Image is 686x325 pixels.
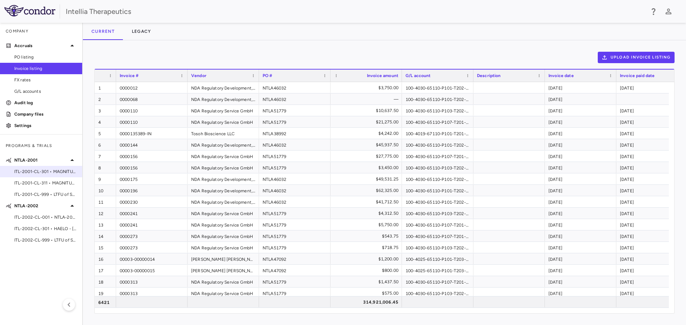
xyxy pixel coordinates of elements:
[95,173,116,184] div: 9
[95,82,116,93] div: 1
[402,162,473,173] div: 100-4030-65110-P103-T202-000-F000-F0000-CLN010
[95,288,116,299] div: 19
[116,253,188,264] div: 00003-00000014
[259,93,330,105] div: NTLA46032
[188,173,259,184] div: NDA Regulatory Development, Inc
[188,162,259,173] div: NDA Regulatory Service GmbH
[14,88,76,95] span: G/L accounts
[188,151,259,162] div: NDA Regulatory Service GmbH
[188,196,259,207] div: NDA Regulatory Development, Inc
[545,276,616,287] div: [DATE]
[14,122,76,129] p: Settings
[402,105,473,116] div: 100-4030-65110-P103-T202-000-F000-F0000-CLN010
[259,230,330,242] div: NTLA51779
[545,116,616,127] div: [DATE]
[259,288,330,299] div: NTLA51779
[83,23,123,40] button: Current
[95,116,116,127] div: 4
[116,82,188,93] div: 0000012
[545,173,616,184] div: [DATE]
[95,296,116,308] div: 6421
[545,230,616,242] div: [DATE]
[116,116,188,127] div: 0000110
[259,196,330,207] div: NTLA46032
[337,93,398,105] div: —
[14,54,76,60] span: PO listing
[14,237,76,243] span: ITL-2002-CL-999 • LTFU of Subjects Treated with NTLA 2002
[620,73,655,78] span: Invoice paid date
[545,93,616,105] div: [DATE]
[188,93,259,105] div: NDA Regulatory Development, Inc
[259,151,330,162] div: NTLA51779
[14,191,76,198] span: ITL-2001-CL-999 • LTFU of Subjects Dosed With NTLA-2001
[95,162,116,173] div: 8
[95,93,116,105] div: 2
[188,185,259,196] div: NDA Regulatory Development, Inc
[259,253,330,264] div: NTLA47092
[402,82,473,93] div: 100-4030-65110-P101-T202-000-F000-F0000-CLN010
[402,173,473,184] div: 100-4030-65110-P101-T202-000-F000-F0000-CLN010
[545,265,616,276] div: [DATE]
[14,225,76,232] span: ITL-2002-CL-301 • HAELO - [MEDICAL_DATA]
[191,73,207,78] span: Vendor
[259,219,330,230] div: NTLA51779
[259,82,330,93] div: NTLA46032
[188,242,259,253] div: NDA Regulatory Service GmbH
[188,105,259,116] div: NDA Regulatory Service GmbH
[402,219,473,230] div: 100-4030-65110-P107-T201-000-F000-F0000-CLN010
[188,128,259,139] div: Tosoh Bioscience LLC
[367,73,398,78] span: Invoice amount
[14,42,68,49] p: Accruals
[116,93,188,105] div: 0000068
[545,185,616,196] div: [DATE]
[598,52,675,63] button: Upload invoice listing
[95,139,116,150] div: 6
[14,100,76,106] p: Audit log
[188,253,259,264] div: [PERSON_NAME] [PERSON_NAME]
[95,151,116,162] div: 7
[337,196,398,208] div: $41,712.50
[95,276,116,287] div: 18
[406,73,431,78] span: G/L account
[116,128,188,139] div: 0000135389-IN
[337,82,398,93] div: $3,750.00
[14,157,68,163] p: NTLA-2001
[259,139,330,150] div: NTLA46032
[545,253,616,264] div: [DATE]
[337,162,398,173] div: $3,450.00
[116,139,188,150] div: 0000144
[116,185,188,196] div: 0000196
[545,196,616,207] div: [DATE]
[116,173,188,184] div: 0000175
[545,288,616,299] div: [DATE]
[95,242,116,253] div: 15
[120,73,139,78] span: Invoice #
[116,196,188,207] div: 0000230
[402,196,473,207] div: 100-4030-65110-P101-T202-000-F000-F0000-CLN010
[337,296,398,308] div: 314,921,006.45
[337,185,398,196] div: $62,325.00
[402,242,473,253] div: 100-4030-65110-P103-T202-000-F000-F0000-CLN010
[402,185,473,196] div: 100-4030-65110-P101-T202-000-F000-F0000-CLN010
[259,208,330,219] div: NTLA51779
[402,265,473,276] div: 100-4025-65110-P101-T203-000-F000-F0000-F00000
[263,73,273,78] span: PO #
[259,265,330,276] div: NTLA47092
[477,73,501,78] span: Description
[402,116,473,127] div: 100-4030-65110-P107-T201-000-F000-F0000-CLN010
[14,65,76,72] span: Invoice listing
[14,214,76,220] span: ITL-2002-CL-001 • NTLA-2002 Ph II - [MEDICAL_DATA]
[116,219,188,230] div: 0000241
[95,230,116,242] div: 14
[95,105,116,116] div: 3
[337,151,398,162] div: $27,775.00
[123,23,160,40] button: Legacy
[402,128,473,139] div: 100-4019-67110-P101-T201-000-F000-F0000-F00000
[337,265,398,276] div: $800.00
[545,242,616,253] div: [DATE]
[402,208,473,219] div: 100-4030-65110-P103-T202-000-F000-F0000-CLN010
[259,162,330,173] div: NTLA51779
[188,82,259,93] div: NDA Regulatory Development, Inc
[116,265,188,276] div: 00003-00000015
[14,203,68,209] p: NTLA-2002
